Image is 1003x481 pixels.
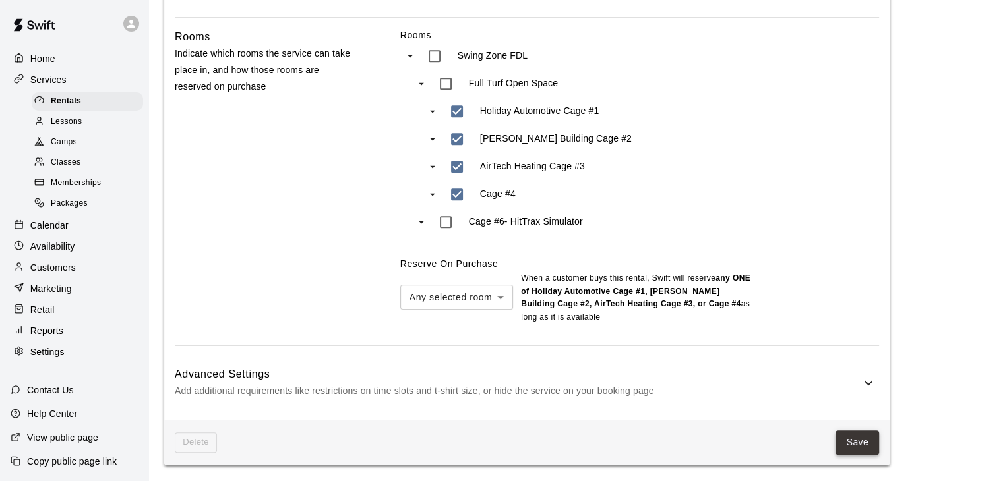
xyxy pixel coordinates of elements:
[32,91,148,111] a: Rentals
[400,258,498,269] label: Reserve On Purchase
[32,132,148,153] a: Camps
[51,95,81,108] span: Rentals
[32,194,143,213] div: Packages
[32,92,143,111] div: Rentals
[32,173,148,194] a: Memberships
[480,187,516,200] p: Cage #4
[175,28,210,45] h6: Rooms
[400,28,879,42] label: Rooms
[175,383,861,399] p: Add additional requirements like restrictions on time slots and t-shirt size, or hide the service...
[30,261,76,274] p: Customers
[30,219,69,232] p: Calendar
[30,52,55,65] p: Home
[11,237,138,256] a: Availability
[51,156,80,169] span: Classes
[32,111,148,132] a: Lessons
[469,76,558,90] p: Full Turf Open Space
[11,300,138,320] a: Retail
[11,70,138,90] a: Services
[51,136,77,149] span: Camps
[32,113,143,131] div: Lessons
[175,432,217,453] span: This rental can't be deleted because its tied to: credits,
[51,177,101,190] span: Memberships
[27,431,98,444] p: View public page
[11,258,138,277] a: Customers
[400,42,664,236] ul: swift facility view
[11,321,138,341] a: Reports
[11,49,138,69] a: Home
[11,215,138,235] a: Calendar
[30,240,75,253] p: Availability
[175,366,861,383] h6: Advanced Settings
[51,115,82,128] span: Lessons
[11,279,138,298] a: Marketing
[11,342,138,362] a: Settings
[469,215,583,228] p: Cage #6- HitTrax Simulator
[27,383,74,397] p: Contact Us
[30,345,65,358] p: Settings
[32,153,148,173] a: Classes
[30,324,63,337] p: Reports
[480,104,599,117] p: Holiday Automotive Cage #1
[480,159,585,173] p: AirTech Heating Cage #3
[30,73,67,86] p: Services
[27,407,77,420] p: Help Center
[32,174,143,192] div: Memberships
[175,356,879,409] div: Advanced SettingsAdd additional requirements like restrictions on time slots and t-shirt size, or...
[51,197,88,210] span: Packages
[32,133,143,152] div: Camps
[836,430,879,455] button: Save
[480,132,632,145] p: [PERSON_NAME] Building Cage #2
[175,45,358,96] p: Indicate which rooms the service can take place in, and how those rooms are reserved on purchase
[32,194,148,214] a: Packages
[30,303,55,316] p: Retail
[27,455,117,468] p: Copy public page link
[400,285,513,309] div: Any selected room
[521,273,750,309] b: any ONE of Holiday Automotive Cage #1, [PERSON_NAME] Building Cage #2, AirTech Heating Cage #3, o...
[458,49,528,62] p: Swing Zone FDL
[30,282,72,295] p: Marketing
[32,154,143,172] div: Classes
[521,272,752,325] p: When a customer buys this rental , Swift will reserve as long as it is available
